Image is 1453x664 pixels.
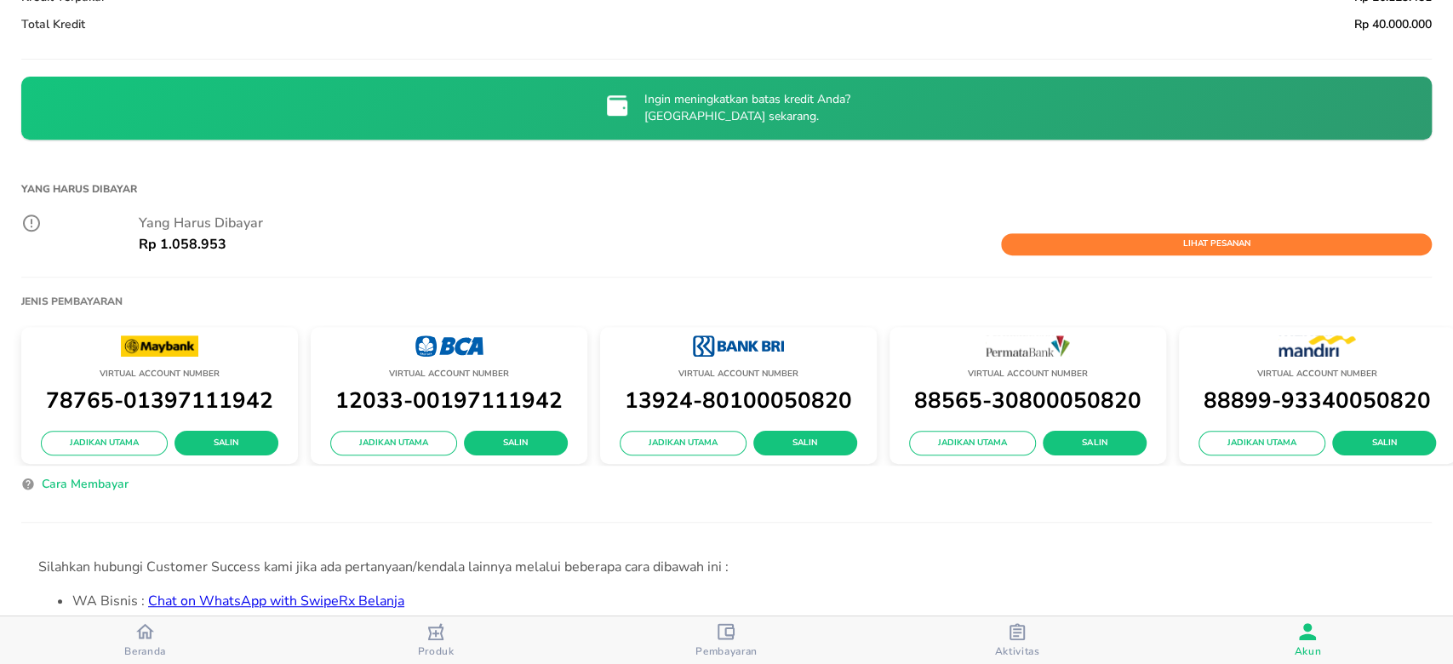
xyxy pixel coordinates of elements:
button: Jadikan Utama [620,431,747,456]
span: Lihat Pesanan [1010,237,1423,252]
button: Produk [290,616,581,664]
span: Salin [1056,436,1133,451]
span: Salin [478,436,554,451]
button: Pembayaran [581,616,872,664]
button: Jadikan Utama [909,431,1036,456]
span: Jadikan Utama [923,436,1022,451]
span: Salin [1346,436,1422,451]
span: Akun [1294,644,1321,658]
button: Salin [753,431,857,456]
span: Cara Membayar [42,474,129,495]
p: Virtual Account Number [609,366,868,382]
img: BRI [693,335,783,357]
button: Aktivitas [872,616,1162,664]
button: Lihat Pesanan [1001,233,1432,255]
img: PERMATA [986,335,1071,357]
span: Jadikan Utama [1212,436,1312,451]
h1: Yang Harus Dibayar [21,174,1432,204]
p: 78765-01397111942 [30,382,289,419]
button: Cara Membayar [35,474,135,501]
p: Virtual Account Number [1187,366,1447,382]
span: Jadikan Utama [54,436,154,451]
span: Salin [188,436,265,451]
span: Total Kredit [21,16,85,32]
img: BCA [415,335,483,357]
p: Virtual Account Number [319,366,579,382]
p: Ingin meningkatkan batas kredit Anda? [GEOGRAPHIC_DATA] sekarang. [644,91,850,125]
button: Salin [464,431,568,456]
button: Salin [174,431,278,456]
li: WA Bisnis : [72,591,1415,611]
span: Jadikan Utama [633,436,733,451]
span: Salin [767,436,844,451]
button: Jadikan Utama [41,431,168,456]
span: Produk [418,644,455,658]
h1: Jenis Pembayaran [21,295,123,308]
a: Chat on WhatsApp with SwipeRx Belanja [148,592,404,610]
span: Rp 40.000.000 [1354,16,1432,32]
p: Virtual Account Number [898,366,1158,382]
button: Jadikan Utama [330,431,457,456]
span: Jadikan Utama [344,436,443,451]
div: Silahkan hubungi Customer Success kami jika ada pertanyaan/kendala lainnya melalui beberapa cara ... [38,557,1415,577]
span: Beranda [124,644,166,658]
button: Salin [1332,431,1436,456]
p: 12033-00197111942 [319,382,579,419]
p: Yang Harus Dibayar [139,213,1432,233]
img: MANDIRI [1279,335,1356,357]
p: Rp 1.058.953 [139,234,226,255]
button: Akun [1163,616,1453,664]
p: 88565-30800050820 [898,382,1158,419]
li: Phone : [PHONE_NUMBER] [72,611,1415,632]
img: credit-limit-upgrade-request-icon [604,92,631,119]
span: Pembayaran [695,644,758,658]
button: Jadikan Utama [1198,431,1325,456]
p: 13924-80100050820 [609,382,868,419]
button: Salin [1043,431,1147,456]
p: Virtual Account Number [30,366,289,382]
span: Aktivitas [994,644,1039,658]
p: 88899-93340050820 [1187,382,1447,419]
img: MAYBANK [121,335,198,357]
